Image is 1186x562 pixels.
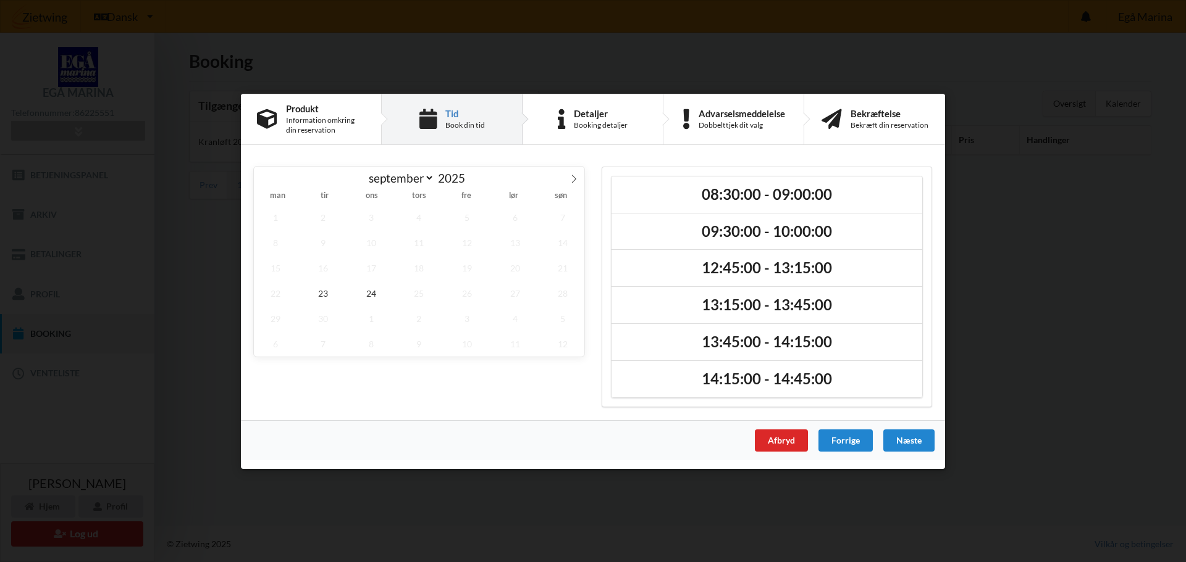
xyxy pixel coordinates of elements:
span: fre [443,192,490,200]
span: september 18, 2025 [398,255,441,280]
div: Næste [883,429,935,451]
span: september 1, 2025 [254,204,297,229]
span: september 28, 2025 [541,280,584,305]
div: Afbryd [755,429,808,451]
div: Book din tid [445,120,485,130]
span: tir [301,192,348,200]
span: oktober 4, 2025 [494,305,537,331]
span: tors [395,192,442,200]
span: oktober 1, 2025 [350,305,393,331]
span: september 30, 2025 [302,305,345,331]
span: oktober 9, 2025 [398,331,441,356]
span: søn [537,192,584,200]
span: oktober 2, 2025 [398,305,441,331]
span: lør [490,192,537,200]
div: Produkt [286,103,365,113]
span: september 14, 2025 [541,229,584,255]
span: oktober 12, 2025 [541,331,584,356]
span: september 24, 2025 [350,280,393,305]
h2: 09:30:00 - 10:00:00 [620,221,914,241]
h2: 13:15:00 - 13:45:00 [620,295,914,315]
span: september 22, 2025 [254,280,297,305]
span: september 9, 2025 [302,229,345,255]
span: september 13, 2025 [494,229,537,255]
div: Forrige [818,429,873,451]
h2: 14:15:00 - 14:45:00 [620,370,914,389]
span: september 26, 2025 [445,280,489,305]
input: Year [434,171,475,185]
span: oktober 5, 2025 [541,305,584,331]
span: ons [348,192,395,200]
div: Booking detaljer [574,120,628,130]
span: oktober 8, 2025 [350,331,393,356]
div: Dobbelttjek dit valg [699,120,785,130]
div: Bekræft din reservation [851,120,928,130]
span: september 2, 2025 [302,204,345,229]
span: september 20, 2025 [494,255,537,280]
div: Information omkring din reservation [286,115,365,134]
span: oktober 10, 2025 [445,331,489,356]
span: oktober 11, 2025 [494,331,537,356]
h2: 12:45:00 - 13:15:00 [620,258,914,278]
span: september 12, 2025 [445,229,489,255]
div: Bekræftelse [851,108,928,118]
span: september 7, 2025 [541,204,584,229]
span: man [254,192,301,200]
span: september 10, 2025 [350,229,393,255]
span: september 25, 2025 [398,280,441,305]
span: september 5, 2025 [445,204,489,229]
span: oktober 6, 2025 [254,331,297,356]
span: oktober 7, 2025 [302,331,345,356]
h2: 08:30:00 - 09:00:00 [620,184,914,204]
span: september 23, 2025 [302,280,345,305]
span: september 29, 2025 [254,305,297,331]
span: september 15, 2025 [254,255,297,280]
div: Advarselsmeddelelse [699,108,785,118]
span: oktober 3, 2025 [445,305,489,331]
span: september 3, 2025 [350,204,393,229]
span: september 4, 2025 [398,204,441,229]
span: september 19, 2025 [445,255,489,280]
select: Month [363,170,435,186]
span: september 8, 2025 [254,229,297,255]
span: september 27, 2025 [494,280,537,305]
span: september 16, 2025 [302,255,345,280]
div: Detaljer [574,108,628,118]
span: september 21, 2025 [541,255,584,280]
span: september 6, 2025 [494,204,537,229]
span: september 17, 2025 [350,255,393,280]
h2: 13:45:00 - 14:15:00 [620,333,914,352]
span: september 11, 2025 [398,229,441,255]
div: Tid [445,108,485,118]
